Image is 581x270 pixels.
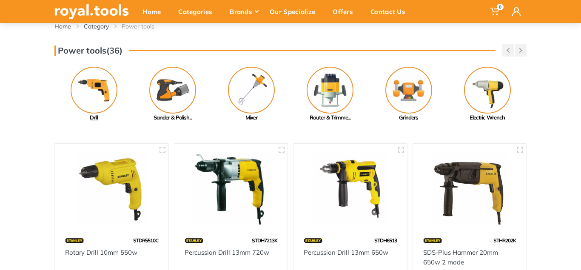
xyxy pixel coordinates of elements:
[149,67,196,114] img: Royal - Sander & Polisher
[290,114,369,122] div: Router & Trimme...
[423,233,442,248] img: 15.webp
[448,67,527,122] a: Electric Wrench
[122,22,167,31] li: Power tools
[54,67,133,122] a: Drill
[264,3,327,20] div: Our Specialize
[307,67,353,114] img: Royal - Router & Trimmer
[182,151,280,225] img: Royal Tools - Percussion Drill 13mm 720w
[369,67,448,122] a: Grinders
[252,237,277,244] span: STDH7213K
[448,114,527,122] div: Electric Wrench
[290,67,369,122] a: Router & Trimme...
[54,22,527,31] nav: breadcrumb
[464,67,511,114] img: Royal - Electric Wrench
[212,114,290,122] div: Mixer
[133,114,212,122] div: Sander & Polish...
[228,67,275,114] img: Royal - Mixer
[212,67,290,122] a: Mixer
[493,237,516,244] span: STHR202K
[374,237,397,244] span: STDH6513
[224,3,264,20] div: Brands
[65,233,84,248] img: 15.webp
[304,233,322,248] img: 15.webp
[84,22,109,31] a: Category
[172,3,224,20] div: Categories
[54,4,129,19] img: royal.tools Logo
[385,67,432,114] img: Royal - Grinders
[71,67,117,114] img: Royal - Drill
[133,67,212,122] a: Sander & Polish...
[301,151,399,225] img: Royal Tools - Percussion Drill 13mm 650w
[369,114,448,122] div: Grinders
[365,3,417,20] div: Contact Us
[54,45,122,56] h3: Power tools(36)
[54,114,133,122] div: Drill
[185,233,203,248] img: 15.webp
[137,3,172,20] div: Home
[421,151,519,225] img: Royal Tools - SDS-Plus Hammer 20mm 650w 2 mode
[63,151,161,225] img: Royal Tools - Rotary Drill 10mm 550w
[327,3,365,20] div: Offers
[54,22,71,31] a: Home
[185,248,269,256] a: Percussion Drill 13mm 720w
[497,4,504,10] span: 0
[304,248,388,256] a: Percussion Drill 13mm 650w
[133,237,158,244] span: STDR5510C
[65,248,137,256] a: Rotary Drill 10mm 550w
[423,248,498,266] a: SDS-Plus Hammer 20mm 650w 2 mode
